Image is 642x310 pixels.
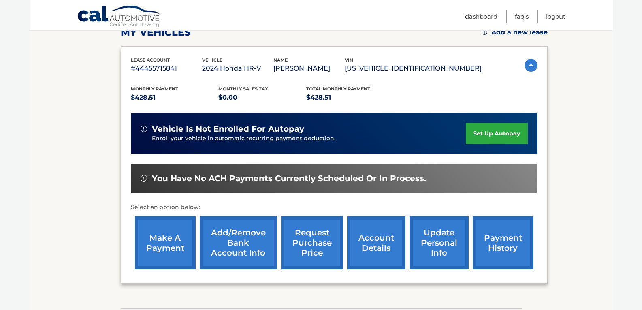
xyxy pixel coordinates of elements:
p: Select an option below: [131,203,537,212]
p: [US_VEHICLE_IDENTIFICATION_NUMBER] [345,63,482,74]
img: add.svg [482,29,487,35]
span: Monthly Payment [131,86,178,92]
a: FAQ's [515,10,529,23]
p: Enroll your vehicle in automatic recurring payment deduction. [152,134,466,143]
a: make a payment [135,216,196,269]
a: update personal info [410,216,469,269]
a: Logout [546,10,565,23]
a: account details [347,216,405,269]
a: set up autopay [466,123,527,144]
span: Monthly sales Tax [218,86,268,92]
p: $0.00 [218,92,306,103]
p: [PERSON_NAME] [273,63,345,74]
img: alert-white.svg [141,175,147,182]
span: vin [345,57,353,63]
a: Add/Remove bank account info [200,216,277,269]
img: accordion-active.svg [525,59,537,72]
span: lease account [131,57,170,63]
a: Add a new lease [482,28,548,36]
a: Dashboard [465,10,497,23]
span: vehicle [202,57,222,63]
img: alert-white.svg [141,126,147,132]
span: name [273,57,288,63]
p: 2024 Honda HR-V [202,63,273,74]
h2: my vehicles [121,26,191,38]
a: payment history [473,216,533,269]
p: $428.51 [306,92,394,103]
p: #44455715841 [131,63,202,74]
p: $428.51 [131,92,219,103]
a: Cal Automotive [77,5,162,29]
span: Total Monthly Payment [306,86,370,92]
span: vehicle is not enrolled for autopay [152,124,304,134]
span: You have no ACH payments currently scheduled or in process. [152,173,426,184]
a: request purchase price [281,216,343,269]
